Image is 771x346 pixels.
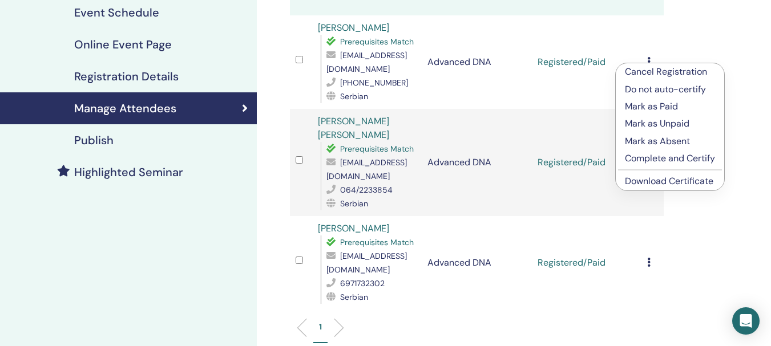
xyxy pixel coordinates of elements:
a: [PERSON_NAME] [318,22,389,34]
td: Advanced DNA [422,15,532,109]
a: [PERSON_NAME] [318,222,389,234]
span: Prerequisites Match [340,36,414,47]
span: 064/2233854 [340,185,393,195]
p: 1 [319,321,322,333]
p: Cancel Registration [625,65,715,79]
span: Prerequisites Match [340,144,414,154]
span: Serbian [340,292,368,302]
p: Complete and Certify [625,152,715,165]
span: [PHONE_NUMBER] [340,78,408,88]
p: Mark as Absent [625,135,715,148]
td: Advanced DNA [422,109,532,216]
span: [EMAIL_ADDRESS][DOMAIN_NAME] [326,251,407,275]
h4: Online Event Page [74,38,172,51]
h4: Highlighted Seminar [74,165,183,179]
h4: Registration Details [74,70,179,83]
p: Mark as Unpaid [625,117,715,131]
a: Download Certificate [625,175,713,187]
div: Open Intercom Messenger [732,307,760,335]
h4: Publish [74,133,114,147]
p: Do not auto-certify [625,83,715,96]
span: [EMAIL_ADDRESS][DOMAIN_NAME] [326,50,407,74]
h4: Manage Attendees [74,101,176,115]
span: Serbian [340,198,368,209]
p: Mark as Paid [625,100,715,113]
td: Advanced DNA [422,216,532,310]
span: 6971732302 [340,278,385,288]
span: [EMAIL_ADDRESS][DOMAIN_NAME] [326,157,407,181]
span: Prerequisites Match [340,237,414,247]
span: Serbian [340,91,368,101]
h4: Event Schedule [74,6,159,19]
a: [PERSON_NAME] [PERSON_NAME] [318,115,389,141]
